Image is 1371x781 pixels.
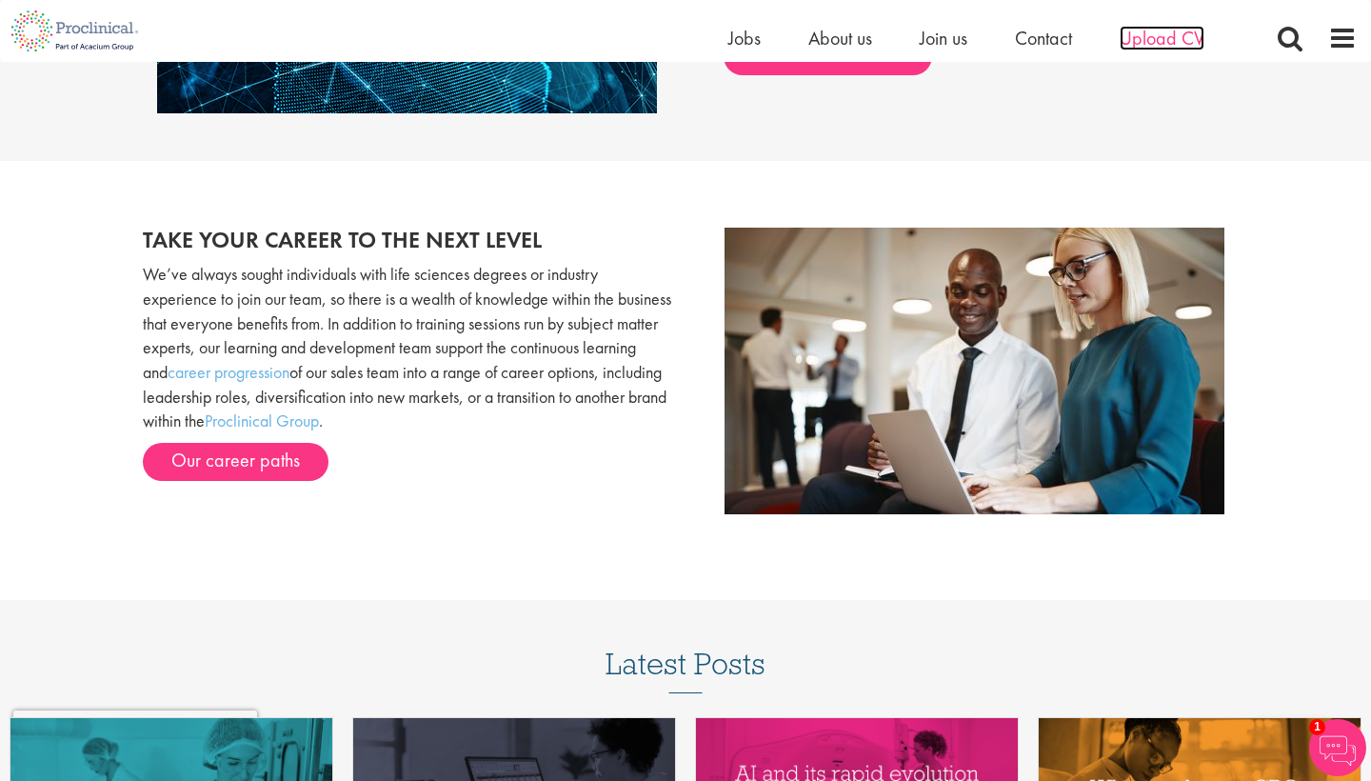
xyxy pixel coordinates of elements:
a: About us [808,26,872,50]
a: career progression [168,361,289,383]
a: Our career paths [143,443,328,481]
iframe: reCAPTCHA [13,711,257,768]
a: Upload CV [1120,26,1204,50]
a: Contact [1015,26,1072,50]
p: We’ve always sought individuals with life sciences degrees or industry experience to join our tea... [143,262,671,433]
a: Proclinical Group [205,410,319,431]
a: Join us [920,26,967,50]
a: Jobs [728,26,761,50]
h3: Latest Posts [606,648,765,693]
img: Chatbot [1309,719,1366,776]
span: 1 [1309,719,1325,735]
h2: Take your career to the next level [143,228,671,252]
